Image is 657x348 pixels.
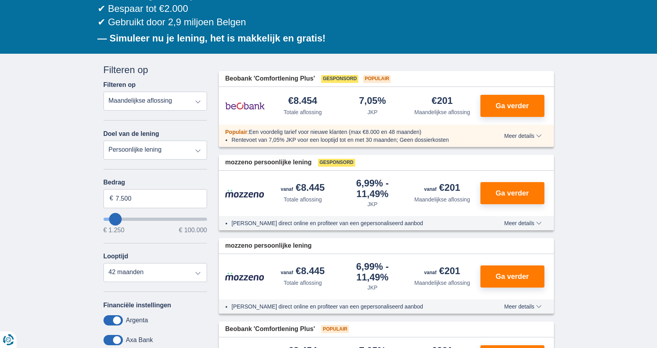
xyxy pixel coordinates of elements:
[414,279,470,287] div: Maandelijkse aflossing
[104,253,128,260] label: Looptijd
[281,183,325,194] div: €8.445
[104,227,124,233] span: € 1.250
[363,75,391,83] span: Populair
[480,182,544,204] button: Ga verder
[495,273,529,280] span: Ga verder
[498,133,547,139] button: Meer details
[225,158,312,167] span: mozzeno persoonlijke lening
[104,81,136,88] label: Filteren op
[321,325,349,333] span: Populair
[480,95,544,117] button: Ga verder
[104,302,171,309] label: Financiële instellingen
[232,303,475,310] li: [PERSON_NAME] direct online en profiteer van een gepersonaliseerd aanbod
[126,317,148,324] label: Argenta
[219,128,482,136] div: :
[98,33,326,43] b: — Simuleer nu je lening, het is makkelijk en gratis!
[321,75,358,83] span: Gesponsord
[498,220,547,226] button: Meer details
[288,96,317,107] div: €8.454
[495,102,529,109] span: Ga verder
[104,179,207,186] label: Bedrag
[504,133,541,139] span: Meer details
[359,96,386,107] div: 7,05%
[495,190,529,197] span: Ga verder
[225,189,265,198] img: product.pl.alt Mozzeno
[284,196,322,203] div: Totale aflossing
[225,96,265,116] img: product.pl.alt Beobank
[232,219,475,227] li: [PERSON_NAME] direct online en profiteer van een gepersonaliseerd aanbod
[284,279,322,287] div: Totale aflossing
[341,179,405,199] div: 6,99%
[104,63,207,77] div: Filteren op
[424,183,460,194] div: €201
[225,241,312,250] span: mozzeno persoonlijke lening
[179,227,207,233] span: € 100.000
[284,108,322,116] div: Totale aflossing
[104,130,159,137] label: Doel van de lening
[232,136,475,144] li: Rentevoet van 7,05% JKP voor een looptijd tot en met 30 maanden; Geen dossierkosten
[414,108,470,116] div: Maandelijkse aflossing
[504,304,541,309] span: Meer details
[249,129,422,135] span: Een voordelig tarief voor nieuwe klanten (max €8.000 en 48 maanden)
[126,337,153,344] label: Axa Bank
[414,196,470,203] div: Maandelijkse aflossing
[367,284,378,292] div: JKP
[281,266,325,277] div: €8.445
[225,129,247,135] span: Populair
[104,218,207,221] input: wantToBorrow
[367,108,378,116] div: JKP
[498,303,547,310] button: Meer details
[225,74,315,83] span: Beobank 'Comfortlening Plus'
[480,265,544,288] button: Ga verder
[341,262,405,282] div: 6,99%
[432,96,453,107] div: €201
[110,194,113,203] span: €
[318,159,355,167] span: Gesponsord
[225,272,265,281] img: product.pl.alt Mozzeno
[424,266,460,277] div: €201
[504,220,541,226] span: Meer details
[225,325,315,334] span: Beobank 'Comfortlening Plus'
[367,200,378,208] div: JKP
